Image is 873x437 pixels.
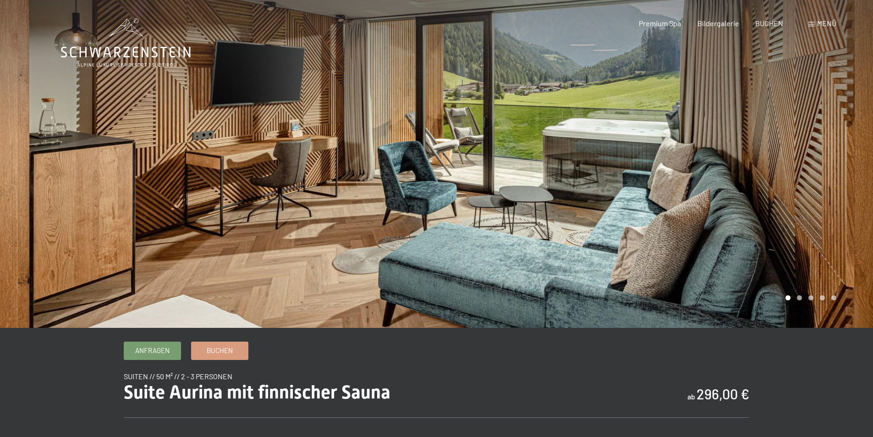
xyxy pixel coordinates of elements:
a: Buchen [192,342,248,360]
a: Anfragen [124,342,181,360]
span: Menü [817,19,836,28]
span: ab [687,392,695,401]
a: Premium Spa [639,19,681,28]
span: Buchen [207,346,233,355]
a: BUCHEN [755,19,783,28]
a: Bildergalerie [697,19,739,28]
b: 296,00 € [697,386,749,402]
span: Suiten // 50 m² // 2 - 3 Personen [124,372,232,381]
span: Suite Aurina mit finnischer Sauna [124,382,390,403]
span: Anfragen [135,346,170,355]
